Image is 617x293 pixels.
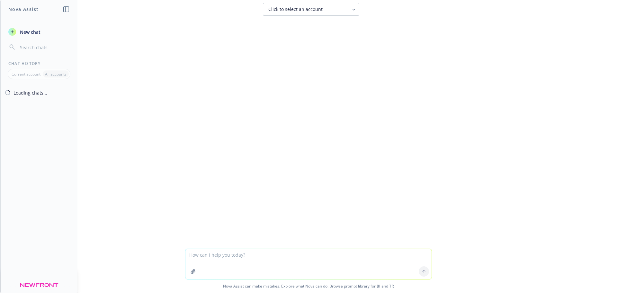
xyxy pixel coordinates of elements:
p: All accounts [45,71,67,77]
a: TR [389,283,394,289]
span: New chat [19,29,40,35]
p: Current account [12,71,40,77]
a: BI [377,283,380,289]
h1: Nova Assist [8,6,39,13]
div: Chat History [1,61,77,66]
button: Loading chats... [1,87,77,98]
input: Search chats [19,43,70,52]
button: New chat [6,26,72,38]
span: Click to select an account [268,6,323,13]
span: Nova Assist can make mistakes. Explore what Nova can do: Browse prompt library for and [3,279,614,293]
button: Click to select an account [263,3,359,16]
